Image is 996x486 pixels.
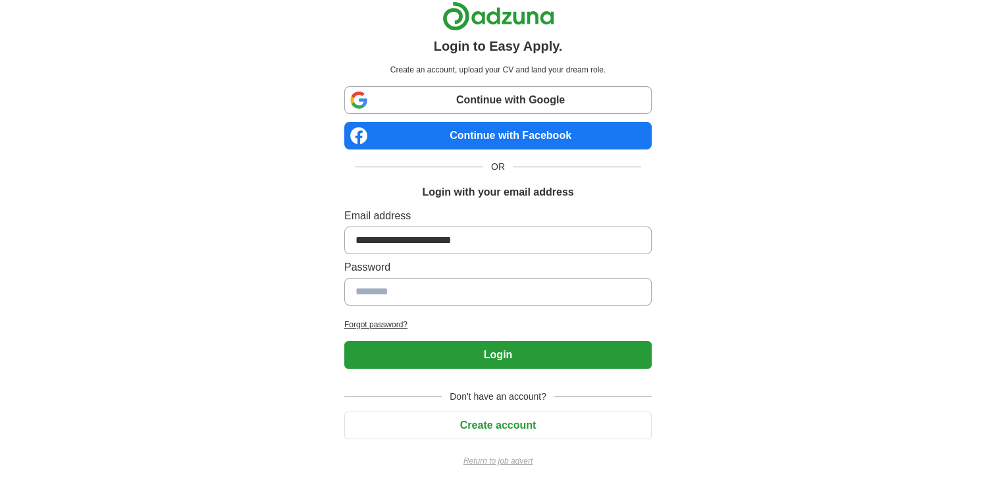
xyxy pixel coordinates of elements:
h1: Login to Easy Apply. [434,36,563,56]
label: Email address [344,208,652,224]
a: Continue with Google [344,86,652,114]
span: Don't have an account? [442,390,554,404]
button: Create account [344,412,652,439]
button: Login [344,341,652,369]
h1: Login with your email address [422,184,573,200]
a: Return to job advert [344,455,652,467]
span: OR [483,160,513,174]
label: Password [344,259,652,275]
p: Create an account, upload your CV and land your dream role. [347,64,649,76]
a: Continue with Facebook [344,122,652,149]
a: Create account [344,419,652,431]
a: Forgot password? [344,319,652,331]
img: Adzuna logo [442,1,554,31]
